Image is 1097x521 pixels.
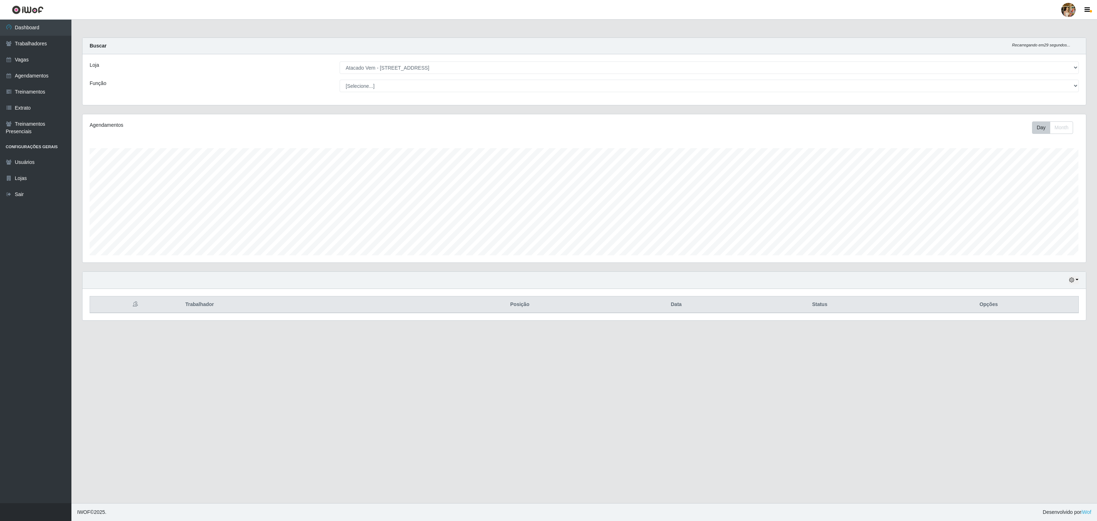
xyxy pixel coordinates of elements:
button: Month [1050,121,1073,134]
th: Posição [428,296,612,313]
th: Status [741,296,899,313]
span: Desenvolvido por [1043,509,1091,516]
label: Função [90,80,106,87]
div: First group [1032,121,1073,134]
span: © 2025 . [77,509,106,516]
img: CoreUI Logo [12,5,44,14]
button: Day [1032,121,1050,134]
a: iWof [1081,509,1091,515]
div: Toolbar with button groups [1032,121,1079,134]
strong: Buscar [90,43,106,49]
th: Opções [899,296,1078,313]
label: Loja [90,61,99,69]
i: Recarregando em 29 segundos... [1012,43,1070,47]
span: IWOF [77,509,90,515]
div: Agendamentos [90,121,496,129]
th: Trabalhador [181,296,428,313]
th: Data [612,296,741,313]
